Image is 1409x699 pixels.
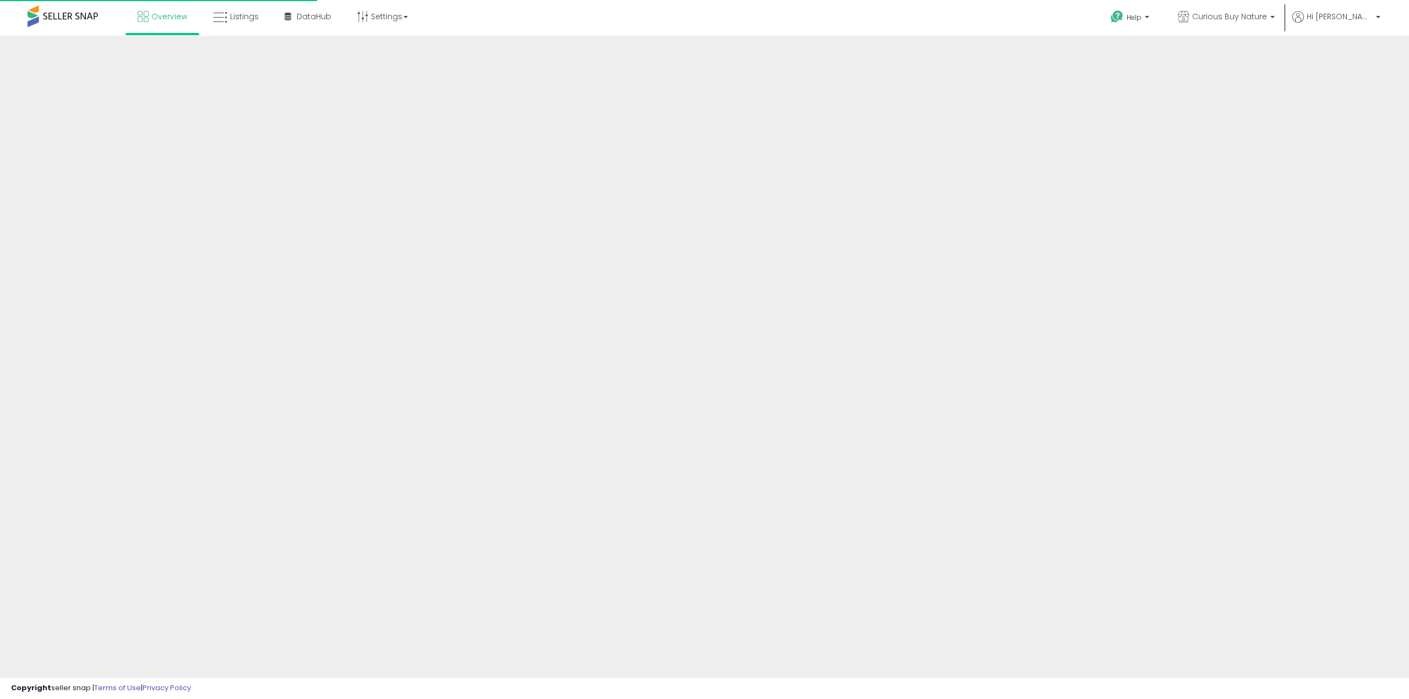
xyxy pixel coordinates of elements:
span: Hi [PERSON_NAME] [1307,11,1373,22]
span: Overview [151,11,187,22]
a: Help [1102,2,1160,36]
span: Help [1127,13,1142,22]
span: Curious Buy Nature [1192,11,1267,22]
span: Listings [230,11,259,22]
a: Hi [PERSON_NAME] [1292,11,1380,36]
i: Get Help [1110,10,1124,24]
span: DataHub [297,11,331,22]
